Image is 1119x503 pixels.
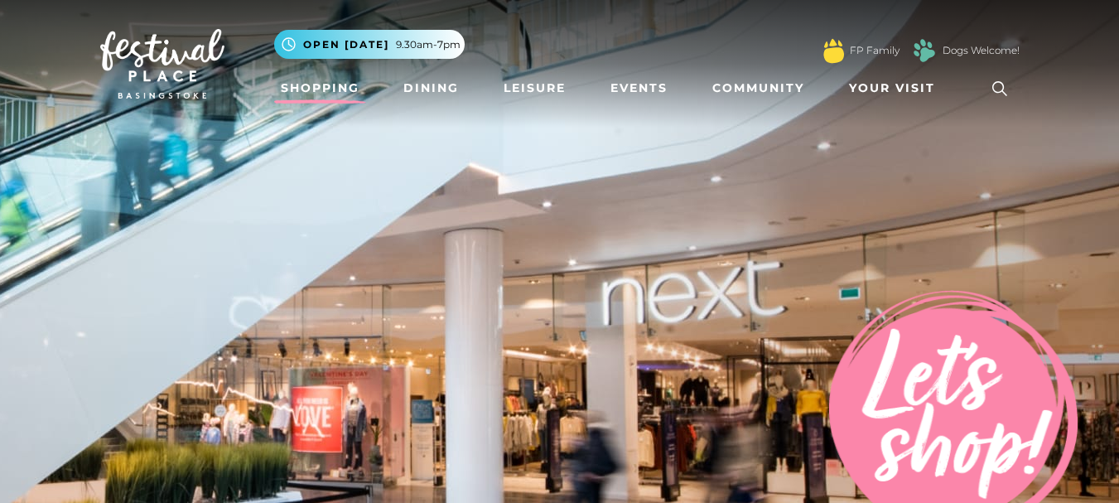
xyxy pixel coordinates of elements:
a: Community [706,73,811,104]
a: Events [604,73,674,104]
a: Dining [397,73,465,104]
a: Your Visit [842,73,950,104]
span: 9.30am-7pm [396,37,461,52]
a: Shopping [274,73,366,104]
a: Dogs Welcome! [943,43,1020,58]
a: Leisure [497,73,572,104]
span: Your Visit [849,80,935,97]
img: Festival Place Logo [100,29,224,99]
a: FP Family [850,43,900,58]
span: Open [DATE] [303,37,389,52]
button: Open [DATE] 9.30am-7pm [274,30,465,59]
